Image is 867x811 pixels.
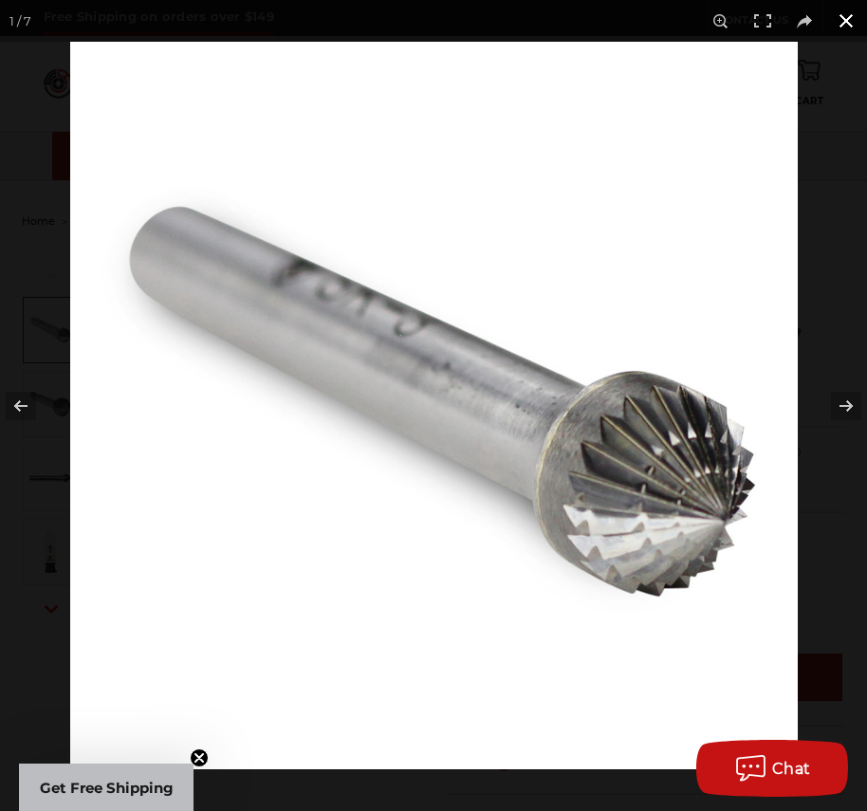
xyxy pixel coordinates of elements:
[696,740,848,797] button: Chat
[19,764,194,811] div: Get Free ShippingClose teaser
[190,748,209,767] button: Close teaser
[772,760,811,778] span: Chat
[801,359,867,453] button: Next (arrow right)
[40,779,174,797] span: Get Free Shipping
[70,42,798,769] img: SK-3-double-cut-tungsten-carbide-burr__80388.1680561528.jpg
